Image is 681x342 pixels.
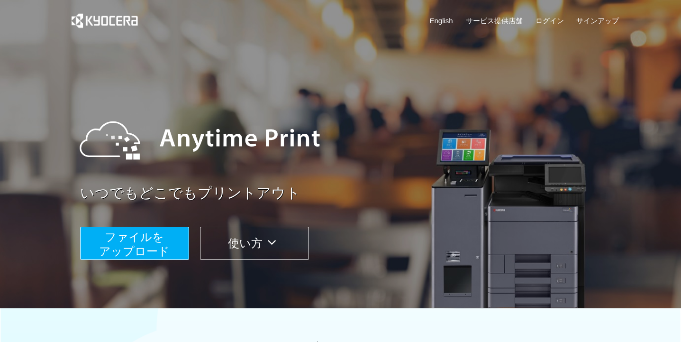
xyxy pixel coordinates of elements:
[466,16,523,26] a: サービス提供店舗
[430,16,453,26] a: English
[99,231,170,258] span: ファイルを ​​アップロード
[576,16,619,26] a: サインアップ
[80,183,625,203] a: いつでもどこでもプリントアウト
[80,227,189,260] button: ファイルを​​アップロード
[536,16,564,26] a: ログイン
[200,227,309,260] button: 使い方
